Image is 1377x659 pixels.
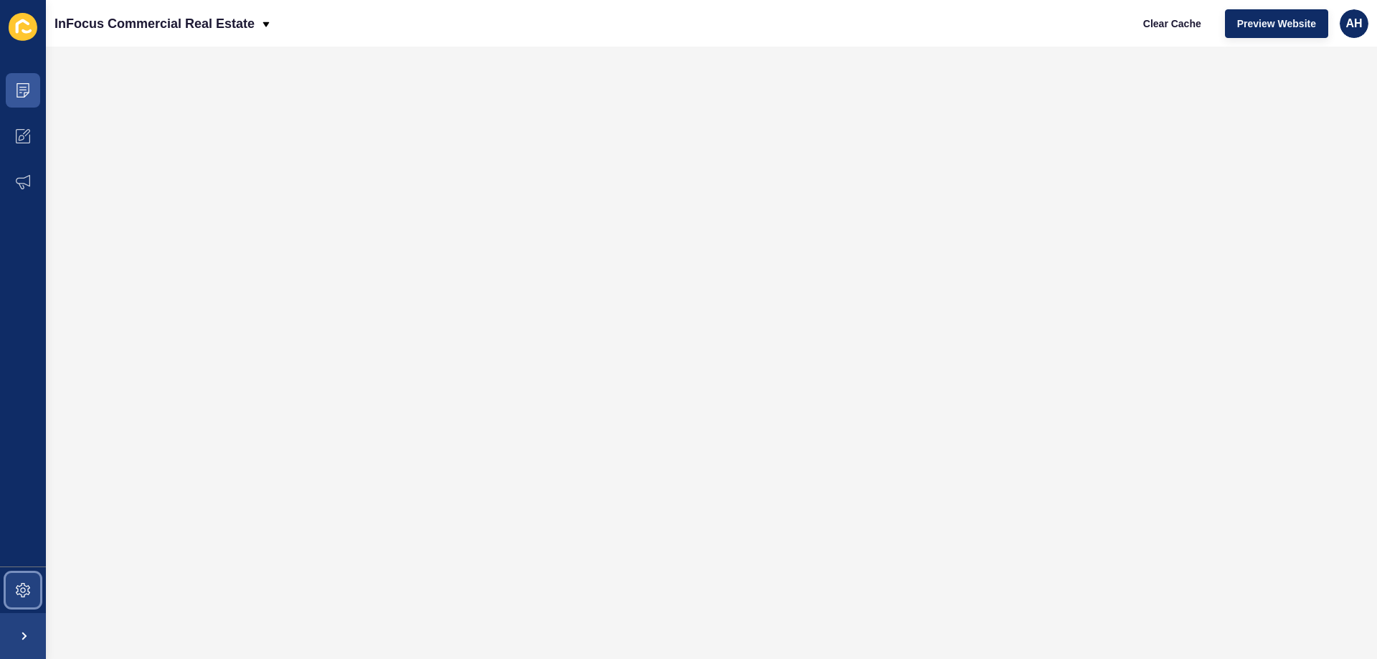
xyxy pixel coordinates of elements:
span: Clear Cache [1143,16,1201,31]
button: Clear Cache [1131,9,1213,38]
button: Preview Website [1225,9,1328,38]
p: InFocus Commercial Real Estate [55,6,255,42]
span: Preview Website [1237,16,1316,31]
span: AH [1345,16,1362,31]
